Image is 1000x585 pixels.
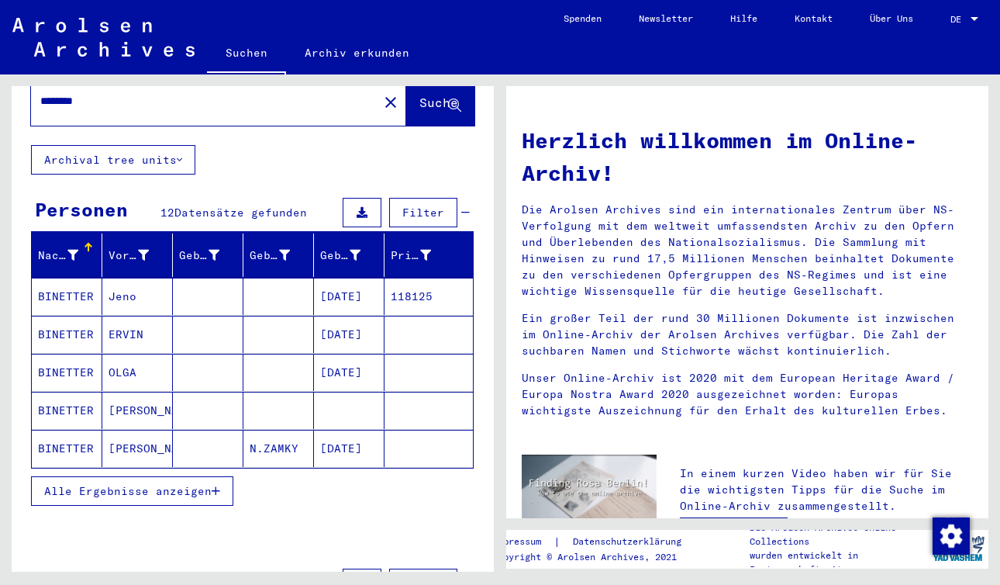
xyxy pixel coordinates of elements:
button: Filter [389,198,457,227]
a: Datenschutzerklärung [560,534,700,550]
img: Arolsen_neg.svg [12,18,195,57]
img: Zustimmung ändern [933,517,970,555]
span: DE [950,14,967,25]
p: Copyright © Arolsen Archives, 2021 [492,550,700,564]
div: Prisoner # [391,243,454,268]
mat-cell: OLGA [102,354,173,391]
mat-cell: [DATE] [314,354,384,391]
img: video.jpg [522,455,657,528]
div: Vorname [109,243,172,268]
button: Alle Ergebnisse anzeigen [31,476,233,506]
p: Die Arolsen Archives Online-Collections [750,521,929,549]
span: Alle Ergebnisse anzeigen [44,484,212,498]
mat-cell: N.ZAMKY [243,430,314,467]
mat-header-cell: Geburtsdatum [314,234,384,277]
div: Nachname [38,247,78,264]
mat-cell: BINETTER [32,392,102,429]
mat-cell: ERVIN [102,316,173,353]
img: yv_logo.png [929,529,988,568]
span: Filter [402,206,444,220]
mat-cell: [DATE] [314,278,384,315]
p: Die Arolsen Archives sind ein internationales Zentrum über NS-Verfolgung mit dem weltweit umfasse... [522,202,973,299]
mat-header-cell: Prisoner # [384,234,473,277]
mat-cell: [DATE] [314,430,384,467]
span: 12 [160,206,174,220]
mat-cell: 118125 [384,278,473,315]
div: Vorname [109,247,149,264]
mat-cell: [PERSON_NAME] [102,392,173,429]
mat-cell: BINETTER [32,316,102,353]
button: Suche [406,78,474,126]
p: Ein großer Teil der rund 30 Millionen Dokumente ist inzwischen im Online-Archiv der Arolsen Archi... [522,310,973,359]
div: Geburt‏ [250,247,290,264]
mat-cell: BINETTER [32,278,102,315]
div: Nachname [38,243,102,268]
mat-cell: BINETTER [32,354,102,391]
span: Datensätze gefunden [174,206,307,220]
div: Personen [35,196,128,223]
button: Archival tree units [31,145,195,175]
div: Geburtsdatum [320,247,360,264]
mat-icon: close [381,93,400,112]
mat-cell: [DATE] [314,316,384,353]
div: Geburtsdatum [320,243,384,268]
p: Unser Online-Archiv ist 2020 mit dem European Heritage Award / Europa Nostra Award 2020 ausgezeic... [522,370,973,419]
p: In einem kurzen Video haben wir für Sie die wichtigsten Tipps für die Suche im Online-Archiv zusa... [680,466,973,514]
button: Clear [375,86,406,117]
mat-cell: BINETTER [32,430,102,467]
mat-header-cell: Vorname [102,234,173,277]
mat-header-cell: Geburtsname [173,234,243,277]
div: Geburtsname [179,243,243,268]
mat-cell: [PERSON_NAME] [102,430,173,467]
a: Archiv erkunden [286,34,428,71]
span: Suche [419,95,458,110]
div: Prisoner # [391,247,431,264]
div: | [492,534,700,550]
a: Suchen [207,34,286,74]
mat-header-cell: Geburt‏ [243,234,314,277]
div: Geburt‏ [250,243,313,268]
mat-header-cell: Nachname [32,234,102,277]
a: Impressum [492,534,553,550]
a: Video ansehen [680,517,788,549]
div: Geburtsname [179,247,219,264]
h1: Herzlich willkommen im Online-Archiv! [522,124,973,189]
p: wurden entwickelt in Partnerschaft mit [750,549,929,576]
mat-cell: Jeno [102,278,173,315]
